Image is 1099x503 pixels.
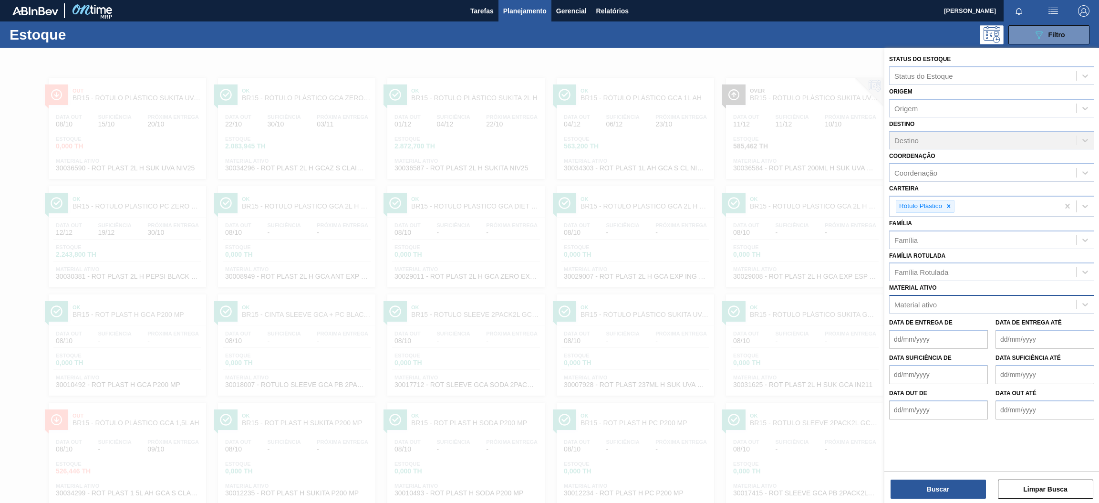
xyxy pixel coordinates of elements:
[470,5,494,17] span: Tarefas
[1048,31,1065,39] span: Filtro
[889,153,935,159] label: Coordenação
[1008,25,1089,44] button: Filtro
[889,400,988,419] input: dd/mm/yyyy
[556,5,587,17] span: Gerencial
[894,301,937,309] div: Material ativo
[889,390,927,397] label: Data out de
[995,330,1094,349] input: dd/mm/yyyy
[1047,5,1059,17] img: userActions
[889,88,912,95] label: Origem
[894,169,937,177] div: Coordenação
[889,330,988,349] input: dd/mm/yyyy
[995,400,1094,419] input: dd/mm/yyyy
[889,355,952,361] label: Data suficiência de
[889,252,945,259] label: Família Rotulada
[894,104,918,112] div: Origem
[10,29,156,40] h1: Estoque
[889,121,914,127] label: Destino
[894,72,953,80] div: Status do Estoque
[1078,5,1089,17] img: Logout
[1004,4,1034,18] button: Notificações
[995,365,1094,384] input: dd/mm/yyyy
[894,236,918,244] div: Família
[995,390,1037,397] label: Data out até
[889,185,919,192] label: Carteira
[596,5,629,17] span: Relatórios
[889,220,912,227] label: Família
[889,319,953,326] label: Data de Entrega de
[889,56,951,63] label: Status do Estoque
[889,284,937,291] label: Material ativo
[894,268,948,276] div: Família Rotulada
[889,365,988,384] input: dd/mm/yyyy
[995,319,1062,326] label: Data de Entrega até
[503,5,547,17] span: Planejamento
[896,200,943,212] div: Rótulo Plástico
[980,25,1004,44] div: Pogramando: nenhum usuário selecionado
[12,7,58,15] img: TNhmsLtSVTkK8tSr43FrP2fwEKptu5GPRR3wAAAABJRU5ErkJggg==
[995,355,1061,361] label: Data suficiência até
